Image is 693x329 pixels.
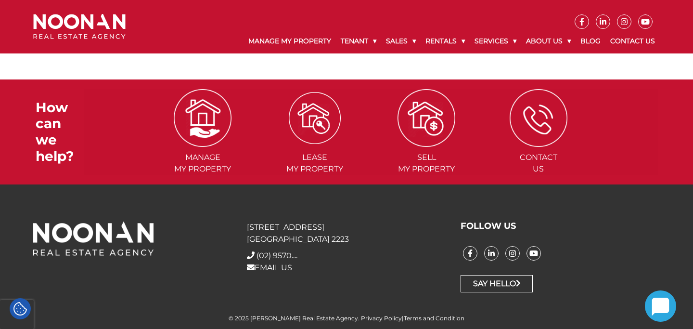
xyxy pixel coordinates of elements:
[381,29,421,53] a: Sales
[404,315,464,322] a: Terms and Condition
[244,29,336,53] a: Manage My Property
[372,152,482,175] span: Sell my Property
[10,298,31,319] div: Cookie Settings
[257,251,297,260] span: (02) 9570....
[461,221,660,232] h3: FOLLOW US
[576,29,605,53] a: Blog
[247,221,446,245] p: [STREET_ADDRESS] [GEOGRAPHIC_DATA] 2223
[470,29,521,53] a: Services
[259,113,370,173] a: ICONS Leasemy Property
[148,152,258,175] span: Manage my Property
[461,275,533,292] a: Say Hello
[521,29,576,53] a: About Us
[259,152,370,175] span: Lease my Property
[421,29,470,53] a: Rentals
[229,315,359,322] span: © 2025 [PERSON_NAME] Real Estate Agency.
[336,29,381,53] a: Tenant
[398,89,455,147] img: ICONS
[174,89,231,147] img: ICONS
[484,113,594,173] a: ICONS ContactUs
[605,29,660,53] a: Contact Us
[36,100,84,164] h3: How can we help?
[510,89,567,147] img: ICONS
[289,92,341,144] img: ICONS
[148,113,258,173] a: ICONS Managemy Property
[372,113,482,173] a: ICONS Sellmy Property
[361,315,402,322] a: Privacy Policy
[257,251,297,260] a: Click to reveal phone number
[484,152,594,175] span: Contact Us
[247,263,292,272] a: EMAIL US
[361,315,464,322] span: |
[33,14,126,39] img: Noonan Real Estate Agency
